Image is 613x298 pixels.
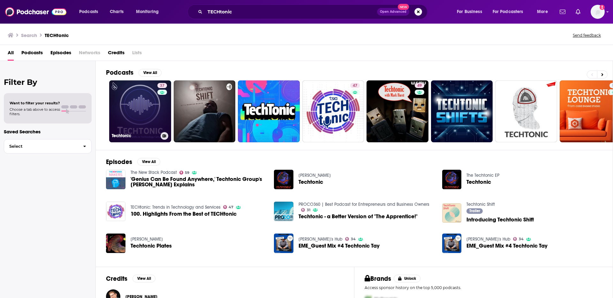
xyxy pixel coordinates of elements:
span: Lists [132,48,142,61]
a: EME_Guest Mix #4 Techtonic Tay [299,243,380,249]
a: Jim Reaper [299,173,331,178]
span: Trailer [469,209,480,213]
a: TECHtonic: Trends in Technology and Services [131,205,221,210]
a: Tlou Sera's Hub [466,236,511,242]
span: Select [4,144,78,148]
span: 47 [229,206,233,209]
span: 'Genius Can Be Found Anywhere,' Techtonic Group's [PERSON_NAME] Explains [131,176,267,187]
span: EME_Guest Mix #4 Techtonic Tay [466,243,548,249]
span: More [537,7,548,16]
a: 34 [513,237,524,241]
a: Charts [106,7,127,17]
button: View All [137,158,160,166]
button: Open AdvancedNew [377,8,409,16]
a: Techtonic - a Better Version of "The Apprentice!" [274,202,293,221]
span: 31 [307,209,310,212]
h3: TECHtonic [45,32,69,38]
a: The Techtonic EP [466,173,499,178]
a: Techtonic [299,179,323,185]
button: open menu [533,7,556,17]
a: Tlou Sera's Hub [299,236,343,242]
h2: Podcasts [106,69,133,77]
span: Open Advanced [380,10,406,13]
a: 47 [350,83,360,88]
button: Select [4,139,92,153]
h2: Brands [365,275,391,283]
a: PROCO360 | Best Podcast for Entrepreneurs and Business Owners [299,202,429,207]
a: Show notifications dropdown [557,6,568,17]
button: open menu [452,7,490,17]
button: View All [139,69,162,77]
img: 'Genius Can Be Found Anywhere,' Techtonic Group's Heather Terenzio Explains [106,170,125,189]
span: Monitoring [136,7,159,16]
img: User Profile [591,5,605,19]
span: Logged in as katiewhorton [591,5,605,19]
a: Credits [108,48,125,61]
a: 37Techtonic [109,80,171,142]
img: 100. Highlights From the Best of TECHtonic [106,202,125,221]
a: 49 [367,80,428,142]
button: open menu [132,7,167,17]
img: Techtonic Plates [106,234,125,253]
svg: Add a profile image [600,5,605,10]
button: Unlock [394,275,421,282]
a: PodcastsView All [106,69,162,77]
input: Search podcasts, credits, & more... [205,7,377,17]
span: Choose a tab above to access filters. [10,107,60,116]
img: EME_Guest Mix #4 Techtonic Tay [274,234,293,253]
a: 59 [179,171,190,175]
span: New [398,4,409,10]
p: Saved Searches [4,129,92,135]
a: Techtonic - a Better Version of "The Apprentice!" [299,214,418,219]
span: Want to filter your results? [10,101,60,105]
a: 47 [223,205,234,209]
a: Techtonic Plates [131,243,172,249]
span: Podcasts [21,48,43,61]
p: Access sponsor history on the top 5,000 podcasts. [365,285,602,290]
a: Techtonic Shift [466,202,495,207]
span: 47 [353,83,357,89]
a: 'Genius Can Be Found Anywhere,' Techtonic Group's Heather Terenzio Explains [131,176,267,187]
button: Send feedback [571,33,603,38]
button: open menu [488,7,533,17]
img: Introducing Techtonic Shift [442,203,462,223]
a: Introducing Techtonic Shift [466,217,534,222]
a: 100. Highlights From the Best of TECHtonic [131,211,237,217]
span: Networks [79,48,100,61]
h3: Techtonic [112,133,158,138]
img: Podchaser - Follow, Share and Rate Podcasts [5,6,66,18]
button: Show profile menu [591,5,605,19]
h2: Credits [106,275,127,283]
a: 31 [301,208,310,212]
span: For Podcasters [493,7,523,16]
span: 34 [351,238,356,241]
h2: Episodes [106,158,132,166]
a: Show notifications dropdown [573,6,583,17]
a: Eugene V. [131,236,163,242]
a: Techtonic [466,179,491,185]
a: Episodes [50,48,71,61]
h3: Search [21,32,37,38]
img: Techtonic [274,170,293,189]
span: 37 [160,83,164,89]
a: All [8,48,14,61]
img: Techtonic [442,170,462,189]
a: EpisodesView All [106,158,160,166]
span: Charts [110,7,124,16]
